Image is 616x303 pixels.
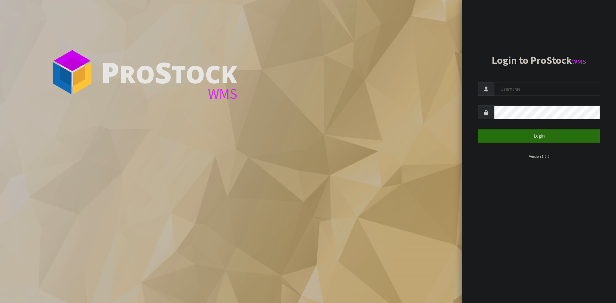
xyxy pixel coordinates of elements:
div: WMS [101,87,237,101]
input: Username [494,82,600,96]
small: Version 1.0.0 [529,154,549,159]
div: ro tock [101,58,237,87]
span: S [155,53,172,92]
h2: Login to ProStock [478,55,600,66]
small: WMS [572,57,586,66]
span: P [101,53,119,92]
button: Login [478,129,600,143]
img: ProStock Cube [48,48,96,96]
